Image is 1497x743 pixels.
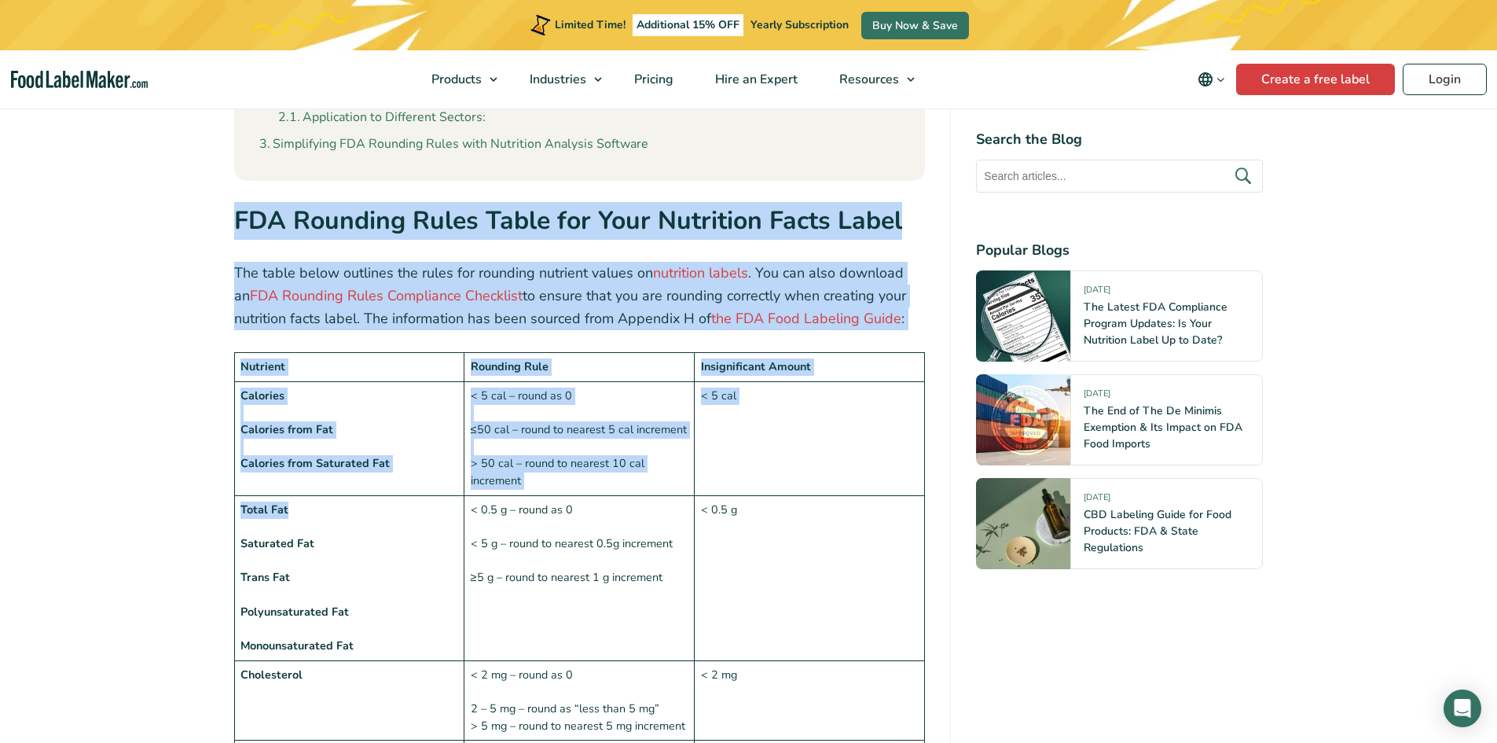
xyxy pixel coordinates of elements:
a: the FDA Food Labeling Guide [711,309,901,328]
span: Resources [835,71,901,88]
td: < 0.5 g – round as 0 < 5 g – round to nearest 0.5g increment ≥5 g – round to nearest 1 g increment [464,495,695,660]
strong: Insignificant Amount [701,359,811,374]
span: Products [427,71,483,88]
h4: Popular Blogs [976,240,1263,261]
h4: Search the Blog [976,129,1263,150]
a: Buy Now & Save [861,12,969,39]
a: Application to Different Sectors: [278,108,486,128]
a: Login [1403,64,1487,95]
a: Food Label Maker homepage [11,71,148,89]
strong: Saturated Fat [240,535,314,551]
strong: Rounding Rule [471,359,549,374]
strong: Total Fat [240,502,288,517]
a: Create a free label [1236,64,1395,95]
div: Open Intercom Messenger [1444,690,1481,727]
strong: Nutrient [240,359,285,374]
td: < 5 cal – round as 0 ≤50 cal – round to nearest 5 cal increment > 50 cal – round to nearest 10 ca... [464,381,695,495]
a: CBD Labeling Guide for Food Products: FDA & State Regulations [1084,507,1231,555]
a: Hire an Expert [695,50,815,109]
span: Hire an Expert [710,71,799,88]
strong: Trans Fat [240,569,290,585]
p: The table below outlines the rules for rounding nutrient values on . You can also download an to ... [234,262,926,329]
strong: Calories from Saturated Fat [240,455,390,471]
td: < 2 mg [695,660,925,741]
a: nutrition labels [653,263,748,282]
a: The Latest FDA Compliance Program Updates: Is Your Nutrition Label Up to Date? [1084,300,1227,348]
span: Industries [525,71,588,88]
span: [DATE] [1084,284,1110,302]
button: Change language [1187,64,1236,95]
td: < 5 cal [695,381,925,495]
span: [DATE] [1084,388,1110,406]
td: < 2 mg – round as 0 2 – 5 mg – round as “less than 5 mg” > 5 mg – round to nearest 5 mg increment [464,660,695,741]
td: < 0.5 g [695,495,925,660]
strong: Calories [240,388,284,403]
a: The End of The De Minimis Exemption & Its Impact on FDA Food Imports [1084,403,1242,451]
a: Products [411,50,505,109]
span: Pricing [629,71,675,88]
input: Search articles... [976,160,1263,193]
strong: Monounsaturated Fat [240,638,354,653]
span: Limited Time! [555,17,626,32]
a: Resources [819,50,923,109]
a: Industries [509,50,610,109]
a: Pricing [614,50,691,109]
a: Simplifying FDA Rounding Rules with Nutrition Analysis Software [259,134,648,155]
strong: Polyunsaturated Fat [240,604,349,620]
strong: FDA Rounding Rules Table for Your Nutrition Facts Label [234,204,902,237]
strong: Cholesterol [240,667,303,682]
strong: Calories from Fat [240,421,333,437]
span: Additional 15% OFF [633,14,743,36]
a: FDA Rounding Rules Compliance Checklist [250,286,523,305]
span: [DATE] [1084,491,1110,509]
span: Yearly Subscription [750,17,849,32]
